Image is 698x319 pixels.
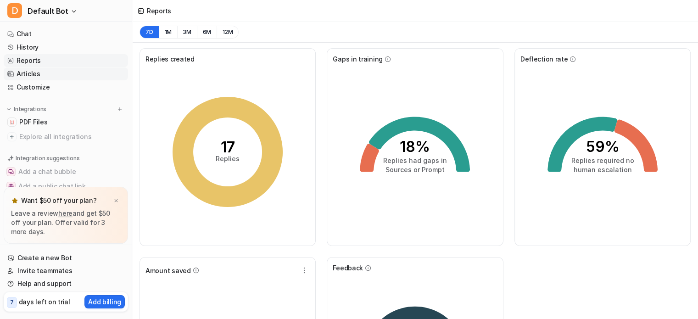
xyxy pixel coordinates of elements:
img: Add a public chat link [8,184,14,189]
button: 12M [217,26,239,39]
button: Add a chat bubbleAdd a chat bubble [4,164,128,179]
img: menu_add.svg [117,106,123,112]
button: 6M [197,26,217,39]
img: explore all integrations [7,132,17,141]
p: Integration suggestions [16,154,79,162]
p: Add billing [88,297,121,307]
span: D [7,3,22,18]
button: Integrations [4,105,49,114]
span: Replies created [145,54,195,64]
a: Explore all integrations [4,130,128,143]
span: Gaps in training [333,54,383,64]
a: Invite teammates [4,264,128,277]
tspan: Replies required no [571,156,634,164]
button: Add a public chat linkAdd a public chat link [4,179,128,194]
tspan: 18% [400,138,430,156]
span: Explore all integrations [19,129,124,144]
img: Add a chat bubble [8,169,14,174]
tspan: Replies [216,155,240,162]
tspan: human escalation [573,165,631,173]
a: Help and support [4,277,128,290]
p: Leave a review and get $50 off your plan. Offer valid for 3 more days. [11,209,121,236]
a: PDF FilesPDF Files [4,116,128,129]
img: expand menu [6,106,12,112]
div: Reports [147,6,171,16]
a: Reports [4,54,128,67]
button: Add billing [84,295,125,308]
tspan: Replies had gaps in [383,156,447,164]
button: 3M [177,26,197,39]
img: star [11,197,18,204]
tspan: Sources or Prompt [385,165,445,173]
span: Deflection rate [520,54,568,64]
a: Create a new Bot [4,252,128,264]
a: Customize [4,81,128,94]
a: here [58,209,73,217]
span: PDF Files [19,118,47,127]
p: Want $50 off your plan? [21,196,97,205]
img: PDF Files [9,119,15,125]
a: Chat [4,28,128,40]
span: Amount saved [145,266,191,275]
p: Integrations [14,106,46,113]
img: x [113,198,119,204]
a: History [4,41,128,54]
button: 7D [140,26,159,39]
tspan: 59% [586,138,619,156]
span: Feedback [333,263,363,273]
a: Articles [4,67,128,80]
button: 1M [159,26,178,39]
span: Default Bot [28,5,68,17]
p: days left on trial [19,297,70,307]
p: 7 [10,298,14,307]
tspan: 17 [221,138,235,156]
